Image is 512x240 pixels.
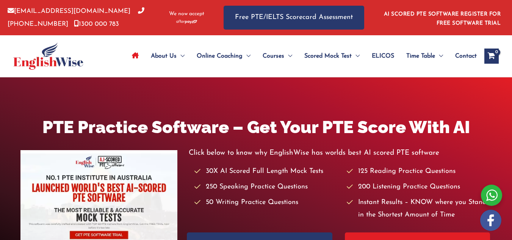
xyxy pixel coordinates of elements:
span: About Us [151,43,177,69]
span: Time Table [406,43,435,69]
li: 50 Writing Practice Questions [194,196,339,209]
span: Contact [455,43,477,69]
a: 1300 000 783 [74,21,119,27]
span: Online Coaching [197,43,243,69]
p: Click below to know why EnglishWise has worlds best AI scored PTE software [189,147,492,159]
h1: PTE Practice Software – Get Your PTE Score With AI [20,115,492,139]
li: 30X AI Scored Full Length Mock Tests [194,165,339,178]
span: Menu Toggle [284,43,292,69]
img: Afterpay-Logo [176,20,197,24]
a: CoursesMenu Toggle [257,43,298,69]
span: Menu Toggle [243,43,251,69]
a: Online CoachingMenu Toggle [191,43,257,69]
a: [EMAIL_ADDRESS][DOMAIN_NAME] [8,8,130,14]
a: Scored Mock TestMenu Toggle [298,43,366,69]
span: Courses [263,43,284,69]
nav: Site Navigation: Main Menu [126,43,477,69]
img: white-facebook.png [480,210,501,231]
a: AI SCORED PTE SOFTWARE REGISTER FOR FREE SOFTWARE TRIAL [384,11,501,26]
span: Menu Toggle [435,43,443,69]
li: 200 Listening Practice Questions [347,181,492,193]
a: ELICOS [366,43,400,69]
a: Free PTE/IELTS Scorecard Assessment [224,6,364,30]
span: We now accept [169,10,204,18]
a: About UsMenu Toggle [145,43,191,69]
span: Scored Mock Test [304,43,352,69]
span: ELICOS [372,43,394,69]
a: [PHONE_NUMBER] [8,8,144,27]
li: 125 Reading Practice Questions [347,165,492,178]
a: View Shopping Cart, empty [484,49,499,64]
li: 250 Speaking Practice Questions [194,181,339,193]
aside: Header Widget 1 [379,5,504,30]
a: Time TableMenu Toggle [400,43,449,69]
img: cropped-ew-logo [13,42,83,70]
span: Menu Toggle [177,43,185,69]
a: Contact [449,43,477,69]
span: Menu Toggle [352,43,360,69]
li: Instant Results – KNOW where you Stand in the Shortest Amount of Time [347,196,492,222]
